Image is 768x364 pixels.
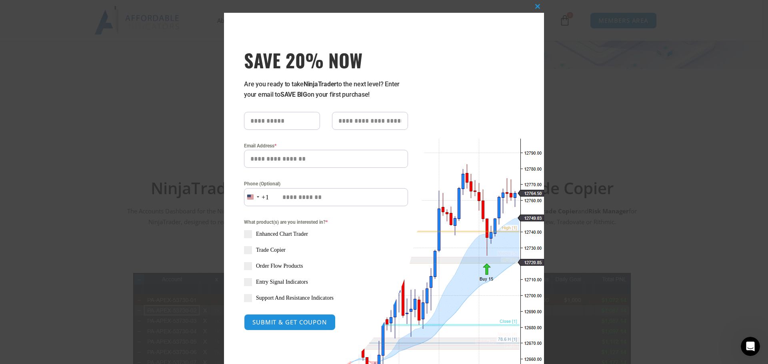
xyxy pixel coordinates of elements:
[256,230,308,238] span: Enhanced Chart Trader
[244,246,408,254] label: Trade Copier
[244,49,408,71] span: SAVE 20% NOW
[262,192,269,203] div: +1
[304,80,336,88] strong: NinjaTrader
[244,262,408,270] label: Order Flow Products
[244,79,408,100] p: Are you ready to take to the next level? Enter your email to on your first purchase!
[741,337,760,356] iframe: Intercom live chat
[256,278,308,286] span: Entry Signal Indicators
[280,91,307,98] strong: SAVE BIG
[244,230,408,238] label: Enhanced Chart Trader
[244,142,408,150] label: Email Address
[244,188,269,206] button: Selected country
[256,262,303,270] span: Order Flow Products
[256,246,286,254] span: Trade Copier
[244,314,336,330] button: SUBMIT & GET COUPON
[244,294,408,302] label: Support And Resistance Indicators
[256,294,334,302] span: Support And Resistance Indicators
[244,278,408,286] label: Entry Signal Indicators
[244,180,408,188] label: Phone (Optional)
[244,218,408,226] span: What product(s) are you interested in?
